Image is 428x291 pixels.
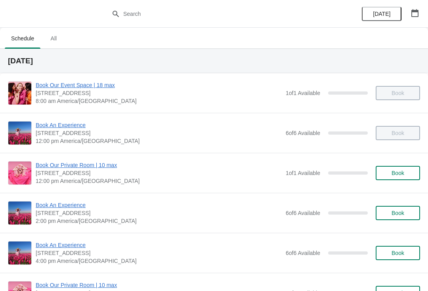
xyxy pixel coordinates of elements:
[8,242,31,264] img: Book An Experience | 1815 North Milwaukee Avenue, Chicago, IL, USA | 4:00 pm America/Chicago
[36,249,282,257] span: [STREET_ADDRESS]
[36,89,282,97] span: [STREET_ADDRESS]
[8,162,31,184] img: Book Our Private Room | 10 max | 1815 N. Milwaukee Ave., Chicago, IL 60647 | 12:00 pm America/Chi...
[8,202,31,224] img: Book An Experience | 1815 North Milwaukee Avenue, Chicago, IL, USA | 2:00 pm America/Chicago
[376,206,420,220] button: Book
[36,177,282,185] span: 12:00 pm America/[GEOGRAPHIC_DATA]
[36,129,282,137] span: [STREET_ADDRESS]
[36,97,282,105] span: 8:00 am America/[GEOGRAPHIC_DATA]
[36,241,282,249] span: Book An Experience
[286,250,320,256] span: 6 of 6 Available
[36,201,282,209] span: Book An Experience
[286,170,320,176] span: 1 of 1 Available
[5,31,40,46] span: Schedule
[44,31,63,46] span: All
[373,11,390,17] span: [DATE]
[36,209,282,217] span: [STREET_ADDRESS]
[36,281,282,289] span: Book Our Private Room | 10 max
[392,170,404,176] span: Book
[36,217,282,225] span: 2:00 pm America/[GEOGRAPHIC_DATA]
[392,210,404,216] span: Book
[376,166,420,180] button: Book
[286,210,320,216] span: 6 of 6 Available
[8,82,31,105] img: Book Our Event Space | 18 max | 1815 N. Milwaukee Ave., Chicago, IL 60647 | 8:00 am America/Chicago
[36,81,282,89] span: Book Our Event Space | 18 max
[376,246,420,260] button: Book
[286,90,320,96] span: 1 of 1 Available
[36,161,282,169] span: Book Our Private Room | 10 max
[36,169,282,177] span: [STREET_ADDRESS]
[36,257,282,265] span: 4:00 pm America/[GEOGRAPHIC_DATA]
[392,250,404,256] span: Book
[123,7,321,21] input: Search
[286,130,320,136] span: 6 of 6 Available
[36,121,282,129] span: Book An Experience
[36,137,282,145] span: 12:00 pm America/[GEOGRAPHIC_DATA]
[362,7,401,21] button: [DATE]
[8,57,420,65] h2: [DATE]
[8,122,31,145] img: Book An Experience | 1815 North Milwaukee Avenue, Chicago, IL, USA | 12:00 pm America/Chicago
